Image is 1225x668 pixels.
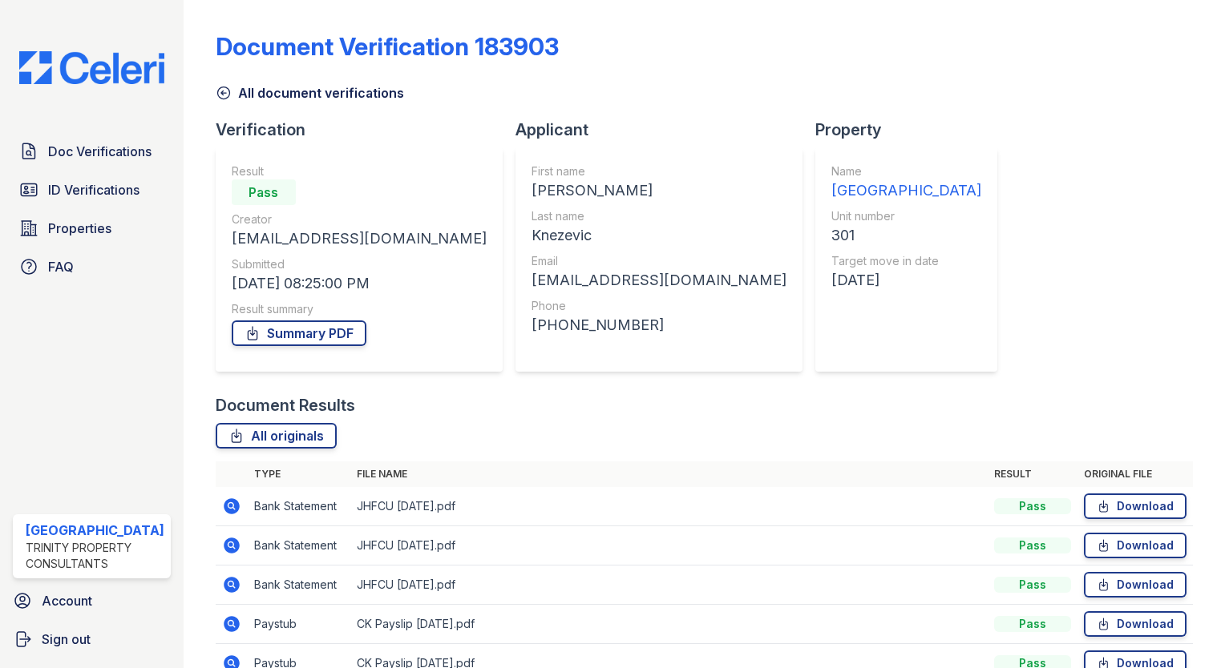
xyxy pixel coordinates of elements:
div: Target move in date [831,253,981,269]
td: Bank Statement [248,565,350,605]
td: Bank Statement [248,526,350,565]
a: All originals [216,423,337,449]
div: Name [831,163,981,179]
a: Download [1084,533,1187,558]
div: Document Verification 183903 [216,32,559,61]
td: JHFCU [DATE].pdf [350,487,988,526]
a: Name [GEOGRAPHIC_DATA] [831,163,981,202]
div: Result [232,163,487,179]
div: Pass [994,498,1071,514]
a: All document verifications [216,83,404,103]
div: Document Results [216,394,355,416]
div: Email [532,253,786,269]
a: FAQ [13,251,171,283]
a: Summary PDF [232,320,366,346]
td: Paystub [248,605,350,644]
span: ID Verifications [48,180,139,199]
span: Properties [48,219,111,238]
span: Sign out [42,630,91,649]
a: Sign out [6,623,177,655]
div: [EMAIL_ADDRESS][DOMAIN_NAME] [232,227,487,250]
span: Account [42,591,92,610]
a: Account [6,585,177,617]
td: CK Payslip [DATE].pdf [350,605,988,644]
div: [EMAIL_ADDRESS][DOMAIN_NAME] [532,269,786,292]
a: Download [1084,493,1187,519]
div: [PHONE_NUMBER] [532,314,786,336]
td: JHFCU [DATE].pdf [350,565,988,605]
a: Download [1084,611,1187,637]
th: Original file [1077,461,1193,487]
div: [PERSON_NAME] [532,179,786,202]
th: File name [350,461,988,487]
div: Verification [216,119,515,141]
div: Result summary [232,301,487,317]
div: [DATE] 08:25:00 PM [232,272,487,295]
div: Phone [532,298,786,314]
div: Last name [532,208,786,224]
div: Applicant [515,119,815,141]
div: Trinity Property Consultants [26,540,164,572]
span: Doc Verifications [48,142,152,161]
a: Download [1084,572,1187,598]
div: Pass [994,577,1071,593]
div: [DATE] [831,269,981,292]
td: Bank Statement [248,487,350,526]
th: Type [248,461,350,487]
a: Properties [13,212,171,244]
div: Property [815,119,1010,141]
div: Submitted [232,256,487,272]
div: [GEOGRAPHIC_DATA] [26,521,164,540]
iframe: chat widget [1158,604,1209,652]
div: Unit number [831,208,981,224]
div: Pass [994,537,1071,553]
div: Pass [232,179,296,205]
td: JHFCU [DATE].pdf [350,526,988,565]
div: Pass [994,616,1071,632]
div: Knezevic [532,224,786,247]
div: First name [532,163,786,179]
a: ID Verifications [13,174,171,206]
th: Result [988,461,1077,487]
div: [GEOGRAPHIC_DATA] [831,179,981,202]
a: Doc Verifications [13,135,171,167]
span: FAQ [48,257,74,276]
div: Creator [232,211,487,227]
img: CE_Logo_Blue-a8612792a0a2168367f1c8372b55b34899dd931a85d93a1a3d3e32e68fde9ad4.png [6,51,177,84]
div: 301 [831,224,981,247]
